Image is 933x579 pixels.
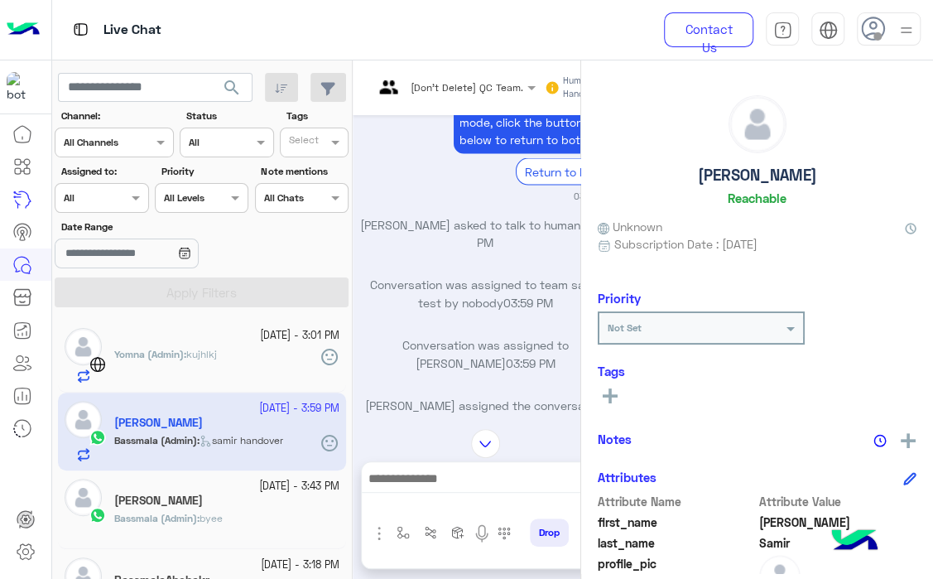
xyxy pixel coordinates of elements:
span: kujhlkj [186,348,217,360]
img: Logo [7,12,40,47]
img: WebChat [89,356,106,373]
h6: Reachable [728,191,786,205]
span: [Don't Delete] QC Team. [411,81,523,94]
small: 03:59 PM [574,189,612,202]
img: 197426356791770 [7,72,36,102]
img: tab [773,21,792,40]
small: [DATE] - 3:43 PM [259,479,339,495]
a: tab [766,12,799,47]
small: [DATE] - 3:18 PM [261,557,339,573]
img: tab [819,21,838,40]
a: Contact Us [664,12,753,47]
label: Note mentions [261,164,346,179]
button: Drop [530,519,569,547]
label: Tags [286,109,347,123]
img: add [901,433,916,448]
p: Conversation was assigned to [PERSON_NAME] [359,335,612,371]
button: Apply Filters [55,277,349,307]
small: Human Handover [563,75,602,101]
span: Samir [759,534,917,552]
span: first_name [598,514,756,531]
span: 03:59 PM [506,355,555,369]
span: Yomna (Admin) [114,348,184,360]
button: create order [445,519,472,547]
h6: Tags [598,364,916,379]
p: 5/10/2025, 3:59 PM [454,89,612,153]
button: search [212,73,252,109]
h6: Notes [598,432,632,446]
span: Bassmala (Admin) [114,512,197,524]
img: WhatsApp [89,507,106,524]
img: defaultAdmin.png [729,96,786,152]
span: last_name [598,534,756,552]
h5: Yomna Hamdy [114,494,203,508]
p: [PERSON_NAME] assigned the conversation to [PERSON_NAME] [359,396,612,432]
span: Attribute Value [759,493,917,510]
img: scroll [471,429,500,458]
img: send voice note [472,524,492,543]
span: Attribute Name [598,493,756,510]
h5: [PERSON_NAME] [698,166,817,185]
label: Date Range [61,220,247,234]
img: tab [70,19,91,40]
label: Assigned to: [61,164,147,179]
img: select flow [397,526,410,539]
img: profile [896,20,916,41]
h6: Priority [598,291,641,306]
h6: Attributes [598,470,656,485]
button: Trigger scenario [417,519,445,547]
img: make a call [498,527,511,540]
label: Channel: [61,109,172,123]
img: defaultAdmin.png [65,479,102,516]
img: hulul-logo.png [825,513,883,571]
img: defaultAdmin.png [65,328,102,365]
div: Return to Bot [516,157,608,185]
span: Unknown [598,218,662,235]
span: Mohamed [759,514,917,531]
img: create order [451,526,464,539]
span: 03:59 PM [503,295,553,309]
div: Select [286,133,319,152]
label: Priority [161,164,247,179]
img: send attachment [369,524,389,543]
p: [PERSON_NAME] asked to talk to human [359,215,612,251]
label: Status [186,109,272,123]
b: : [114,348,186,360]
span: search [222,78,242,98]
p: Conversation was assigned to team samir test by nobody [359,275,612,311]
span: byee [200,512,223,524]
img: Trigger scenario [424,526,437,539]
span: Subscription Date : [DATE] [614,235,757,253]
p: Live Chat [103,19,161,41]
b: : [114,512,200,524]
img: teams.png [373,80,404,108]
small: [DATE] - 3:01 PM [260,328,339,344]
img: notes [873,434,887,447]
button: select flow [390,519,417,547]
